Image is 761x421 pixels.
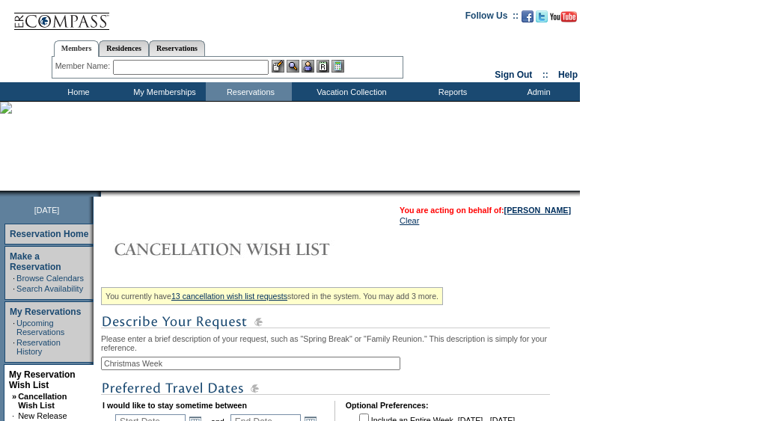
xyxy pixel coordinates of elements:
[287,60,299,73] img: View
[101,287,443,305] div: You currently have stored in the system. You may add 3 more.
[536,10,548,22] img: Follow us on Twitter
[408,82,494,101] td: Reports
[558,70,578,80] a: Help
[34,206,60,215] span: [DATE]
[9,369,76,390] a: My Reservation Wish List
[103,401,247,410] b: I would like to stay sometime between
[550,15,577,24] a: Subscribe to our YouTube Channel
[465,9,519,27] td: Follow Us ::
[10,251,61,272] a: Make a Reservation
[536,15,548,24] a: Follow us on Twitter
[149,40,205,56] a: Reservations
[550,11,577,22] img: Subscribe to our YouTube Channel
[16,284,83,293] a: Search Availability
[34,82,120,101] td: Home
[16,338,61,356] a: Reservation History
[346,401,429,410] b: Optional Preferences:
[331,60,344,73] img: b_calculator.gif
[99,40,149,56] a: Residences
[400,216,419,225] a: Clear
[317,60,329,73] img: Reservations
[10,229,88,239] a: Reservation Home
[120,82,206,101] td: My Memberships
[54,40,100,57] a: Members
[13,338,15,356] td: ·
[171,292,287,301] a: 13 cancellation wish list requests
[522,10,534,22] img: Become our fan on Facebook
[96,191,101,197] img: promoShadowLeftCorner.gif
[272,60,284,73] img: b_edit.gif
[18,392,67,410] a: Cancellation Wish List
[13,284,15,293] td: ·
[101,191,103,197] img: blank.gif
[292,82,408,101] td: Vacation Collection
[522,15,534,24] a: Become our fan on Facebook
[494,82,580,101] td: Admin
[55,60,113,73] div: Member Name:
[400,206,571,215] span: You are acting on behalf of:
[10,307,81,317] a: My Reservations
[101,234,400,264] img: Cancellation Wish List
[16,319,64,337] a: Upcoming Reservations
[495,70,532,80] a: Sign Out
[16,274,84,283] a: Browse Calendars
[543,70,548,80] span: ::
[12,392,16,401] b: »
[13,274,15,283] td: ·
[13,319,15,337] td: ·
[302,60,314,73] img: Impersonate
[504,206,571,215] a: [PERSON_NAME]
[206,82,292,101] td: Reservations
